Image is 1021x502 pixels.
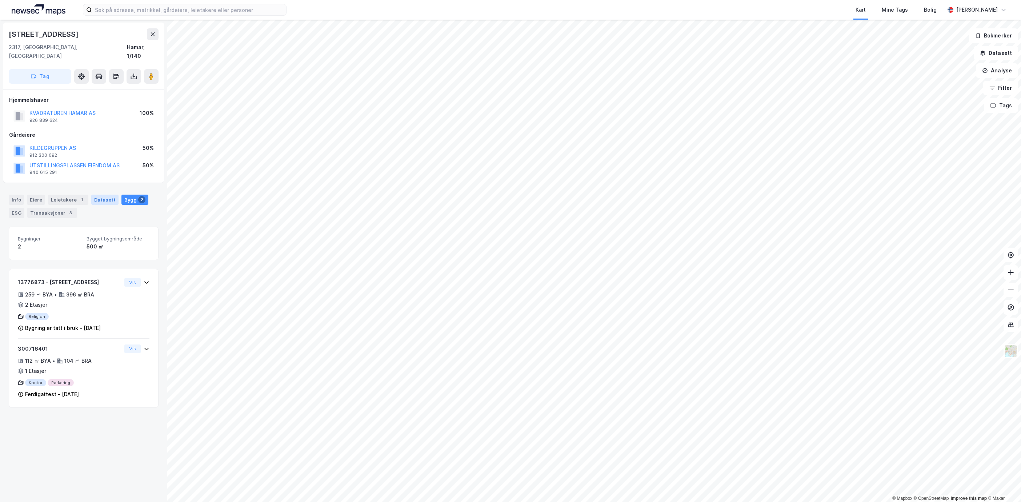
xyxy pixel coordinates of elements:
[18,242,81,251] div: 2
[985,467,1021,502] div: Kontrollprogram for chat
[18,344,121,353] div: 300716401
[25,356,51,365] div: 112 ㎡ BYA
[985,467,1021,502] iframe: Chat Widget
[87,236,149,242] span: Bygget bygningsområde
[29,152,57,158] div: 912 300 692
[1004,344,1018,358] img: Z
[882,5,908,14] div: Mine Tags
[48,195,88,205] div: Leietakere
[54,292,57,298] div: •
[9,208,24,218] div: ESG
[9,43,127,60] div: 2317, [GEOGRAPHIC_DATA], [GEOGRAPHIC_DATA]
[127,43,159,60] div: Hamar, 1/140
[25,300,47,309] div: 2 Etasjer
[983,81,1018,95] button: Filter
[914,496,949,501] a: OpenStreetMap
[956,5,998,14] div: [PERSON_NAME]
[25,390,79,399] div: Ferdigattest - [DATE]
[25,324,101,332] div: Bygning er tatt i bruk - [DATE]
[67,209,74,216] div: 3
[25,367,46,375] div: 1 Etasjer
[124,278,141,287] button: Vis
[12,4,65,15] img: logo.a4113a55bc3d86da70a041830d287a7e.svg
[66,290,94,299] div: 396 ㎡ BRA
[25,290,53,299] div: 259 ㎡ BYA
[138,196,145,203] div: 2
[18,236,81,242] span: Bygninger
[27,195,45,205] div: Eiere
[976,63,1018,78] button: Analyse
[892,496,912,501] a: Mapbox
[124,344,141,353] button: Vis
[984,98,1018,113] button: Tags
[143,161,154,170] div: 50%
[951,496,987,501] a: Improve this map
[121,195,148,205] div: Bygg
[27,208,77,218] div: Transaksjoner
[924,5,937,14] div: Bolig
[143,144,154,152] div: 50%
[9,195,24,205] div: Info
[78,196,85,203] div: 1
[18,278,121,287] div: 13776873 - [STREET_ADDRESS]
[91,195,119,205] div: Datasett
[52,358,55,364] div: •
[64,356,92,365] div: 104 ㎡ BRA
[9,28,80,40] div: [STREET_ADDRESS]
[29,117,58,123] div: 926 839 624
[9,96,158,104] div: Hjemmelshaver
[969,28,1018,43] button: Bokmerker
[9,131,158,139] div: Gårdeiere
[856,5,866,14] div: Kart
[974,46,1018,60] button: Datasett
[87,242,149,251] div: 500 ㎡
[140,109,154,117] div: 100%
[9,69,71,84] button: Tag
[92,4,286,15] input: Søk på adresse, matrikkel, gårdeiere, leietakere eller personer
[29,170,57,175] div: 940 615 291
